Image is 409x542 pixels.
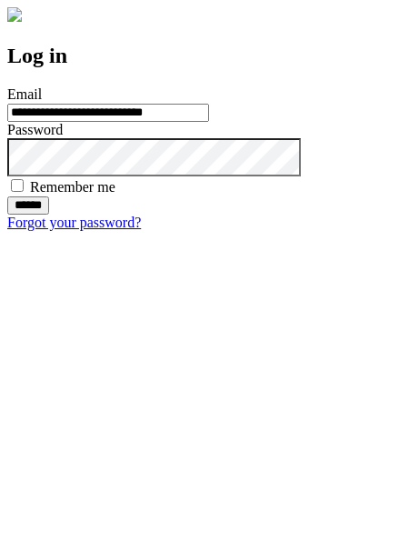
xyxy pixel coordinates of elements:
[7,44,402,68] h2: Log in
[7,215,141,230] a: Forgot your password?
[7,7,22,22] img: logo-4e3dc11c47720685a147b03b5a06dd966a58ff35d612b21f08c02c0306f2b779.png
[7,122,63,137] label: Password
[7,86,42,102] label: Email
[30,179,115,195] label: Remember me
